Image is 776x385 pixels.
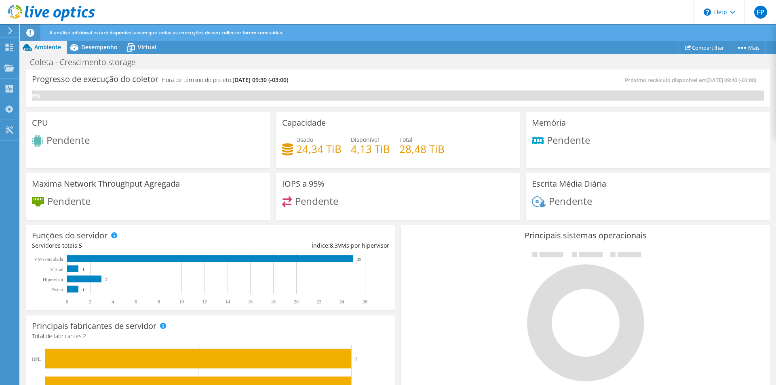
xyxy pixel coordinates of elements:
[547,133,590,146] span: Pendente
[32,356,41,362] text: HPE
[82,288,84,292] text: 1
[357,257,361,261] text: 25
[282,118,326,127] h3: Capacidade
[202,299,207,305] text: 12
[248,299,253,305] text: 16
[32,241,211,250] div: Servidores totais:
[407,231,764,240] h3: Principais sistemas operacionais
[47,194,91,207] span: Pendente
[754,6,767,19] span: FP
[399,136,413,143] span: Total
[34,43,61,51] span: Ambiente
[271,299,276,305] text: 18
[135,299,137,305] text: 6
[32,118,48,127] h3: CPU
[112,299,114,305] text: 4
[83,332,86,340] span: 2
[282,179,325,188] h3: IOPS a 95%
[162,76,288,84] h4: Hora de término do projeto:
[355,356,358,361] text: 2
[26,58,148,67] h1: Coleta - Crescimento storage
[704,8,711,16] svg: \n
[679,41,730,54] a: Compartilhar
[706,76,756,84] span: [DATE] 09:40 (-03:00)
[399,145,445,154] h4: 28,48 TiB
[82,267,84,271] text: 1
[351,145,390,154] h4: 4,13 TiB
[339,299,344,305] text: 24
[81,43,118,51] span: Desempenho
[89,299,91,305] text: 2
[730,41,766,54] a: Mais
[532,118,566,127] h3: Memória
[34,257,63,262] text: VM convidada
[32,322,156,330] h3: Principais fabricantes de servidor
[158,299,160,305] text: 8
[351,136,379,143] span: Disponível
[79,242,82,249] span: 5
[49,29,283,36] span: A análise adicional estará disponível assim que todas as execuções do seu collector forem concluí...
[32,332,389,341] h4: Total de fabricantes:
[296,136,313,143] span: Usado
[532,179,606,188] h3: Escrita Média Diária
[316,299,321,305] text: 22
[32,179,180,188] h3: Maxima Network Throughput Agregada
[51,287,63,292] tspan: Físico
[105,278,108,282] text: 3
[295,194,338,207] span: Pendente
[232,76,288,84] span: [DATE] 09:30 (-03:00)
[43,277,63,282] text: Hipervisor
[363,299,367,305] text: 26
[66,299,68,305] text: 0
[138,43,156,51] span: Virtual
[296,145,342,154] h4: 24,34 TiB
[32,231,108,240] h3: Funções do servidor
[330,242,338,249] span: 8.3
[549,194,592,207] span: Pendente
[179,299,184,305] text: 10
[50,267,64,272] text: Virtual
[625,76,760,84] span: Próximo recálculo disponível em
[294,299,299,305] text: 20
[211,241,389,250] div: Índice: VMs por hipervisor
[225,299,230,305] text: 14
[46,133,90,147] span: Pendente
